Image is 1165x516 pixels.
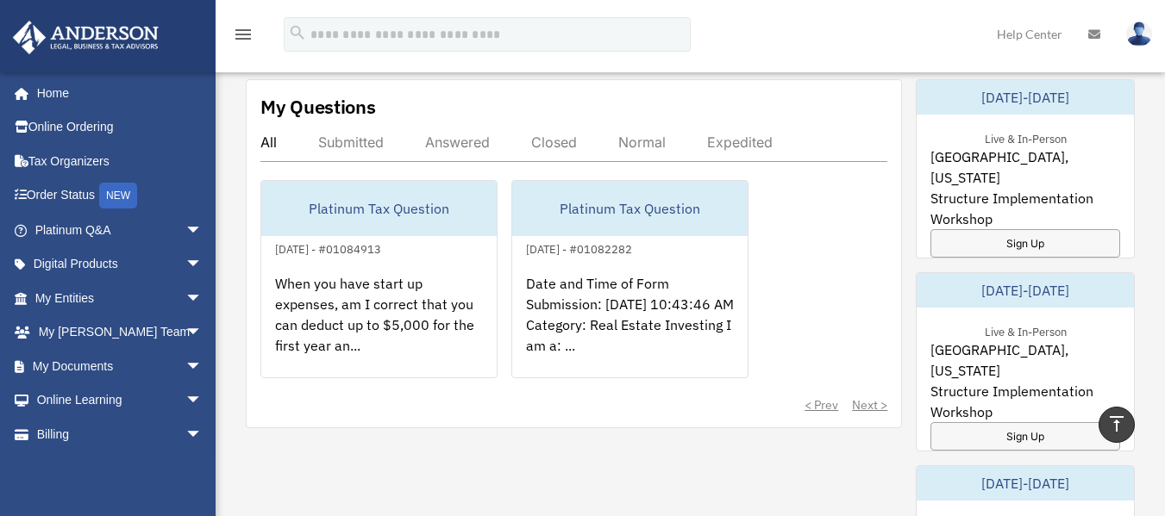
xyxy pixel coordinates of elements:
i: menu [233,24,254,45]
a: Tax Organizers [12,144,229,178]
div: Submitted [318,134,384,151]
a: Digital Productsarrow_drop_down [12,247,229,282]
div: All [260,134,277,151]
a: My Entitiesarrow_drop_down [12,281,229,315]
div: My Questions [260,94,376,120]
span: arrow_drop_down [185,315,220,351]
span: arrow_drop_down [185,383,220,419]
div: Answered [425,134,490,151]
i: search [288,23,307,42]
img: Anderson Advisors Platinum Portal [8,21,164,54]
a: Events Calendar [12,451,229,486]
div: [DATE]-[DATE] [917,80,1134,115]
span: arrow_drop_down [185,247,220,283]
span: [GEOGRAPHIC_DATA], [US_STATE] [930,146,1120,188]
div: [DATE] - #01084913 [261,239,395,257]
a: Platinum Tax Question[DATE] - #01084913When you have start up expenses, am I correct that you can... [260,180,498,378]
a: Sign Up [930,422,1120,451]
a: Billingarrow_drop_down [12,417,229,451]
img: User Pic [1126,22,1152,47]
div: When you have start up expenses, am I correct that you can deduct up to $5,000 for the first year... [261,259,497,394]
div: Expedited [707,134,773,151]
div: Date and Time of Form Submission: [DATE] 10:43:46 AM Category: Real Estate Investing I am a: ... [512,259,748,394]
div: Normal [618,134,666,151]
a: Online Learningarrow_drop_down [12,383,229,418]
div: Live & In-Person [971,128,1080,146]
a: Platinum Q&Aarrow_drop_down [12,213,229,247]
a: My [PERSON_NAME] Teamarrow_drop_down [12,315,229,350]
span: arrow_drop_down [185,417,220,452]
a: menu [233,30,254,45]
span: [GEOGRAPHIC_DATA], [US_STATE] [930,339,1120,381]
div: Platinum Tax Question [261,181,497,236]
a: Sign Up [930,229,1120,258]
div: Closed [531,134,577,151]
span: arrow_drop_down [185,213,220,248]
a: Online Ordering [12,110,229,145]
span: arrow_drop_down [185,281,220,316]
span: Structure Implementation Workshop [930,188,1120,229]
div: Live & In-Person [971,321,1080,339]
span: arrow_drop_down [185,349,220,384]
div: [DATE]-[DATE] [917,466,1134,500]
a: vertical_align_top [1099,407,1135,443]
div: [DATE]-[DATE] [917,273,1134,308]
a: Platinum Tax Question[DATE] - #01082282Date and Time of Form Submission: [DATE] 10:43:46 AM Categ... [511,180,748,378]
a: Home [12,76,220,110]
div: Platinum Tax Question [512,181,748,236]
i: vertical_align_top [1106,413,1127,434]
a: Order StatusNEW [12,178,229,214]
span: Structure Implementation Workshop [930,381,1120,422]
div: [DATE] - #01082282 [512,239,646,257]
div: NEW [99,183,137,208]
a: My Documentsarrow_drop_down [12,349,229,383]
